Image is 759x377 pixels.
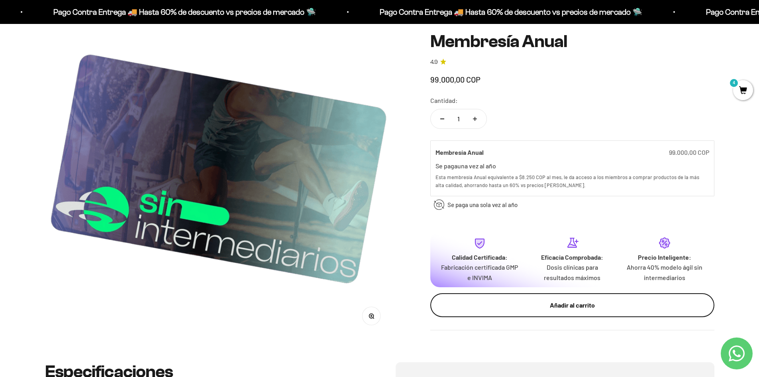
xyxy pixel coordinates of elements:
label: Se paga [435,162,457,170]
button: Reducir cantidad [431,109,454,128]
p: Dosis clínicas para resultados máximos [532,262,612,282]
mark: 4 [729,78,739,88]
span: 99.000,00 COP [669,148,709,156]
label: Membresía Anual [435,147,484,158]
span: Se paga una sola vez al año [447,200,518,209]
strong: Eficacia Comprobada: [541,253,603,261]
p: Fabricación certificada GMP e INVIMA [440,262,520,282]
div: Esta membresía Anual equivalente a $8.250 COP al mes, le da acceso a los miembros a comprar produ... [435,173,709,189]
h1: Membresía Anual [430,32,714,51]
span: 99.000,00 COP [430,75,481,84]
a: 4 [733,87,753,95]
button: Aumentar cantidad [463,109,486,128]
label: Cantidad: [430,95,458,106]
p: Ahorra 40% modelo ágil sin intermediarios [625,262,704,282]
strong: Calidad Certificada: [452,253,508,261]
p: Pago Contra Entrega 🚚 Hasta 60% de descuento vs precios de mercado 🛸 [51,6,313,18]
div: Añadir al carrito [446,300,698,310]
strong: Precio Inteligente: [638,253,691,261]
p: Pago Contra Entrega 🚚 Hasta 60% de descuento vs precios de mercado 🛸 [377,6,639,18]
label: una vez al año [457,162,496,170]
button: Añadir al carrito [430,293,714,317]
span: 4.9 [430,57,438,66]
a: 4.94.9 de 5.0 estrellas [430,57,714,66]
